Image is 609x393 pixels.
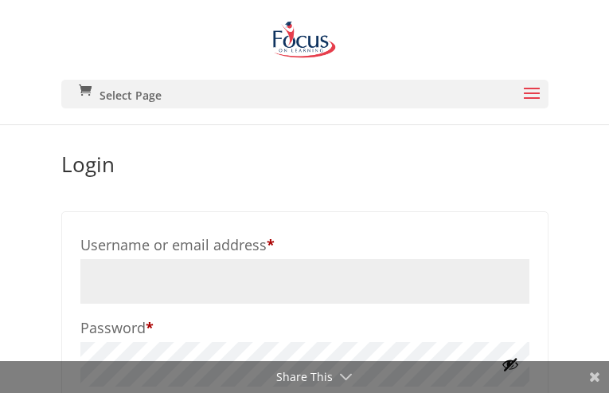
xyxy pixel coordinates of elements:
[502,356,519,373] button: Show password
[100,90,162,101] span: Select Page
[80,230,529,259] label: Username or email address
[80,313,529,342] label: Password
[61,154,548,183] h2: Login
[269,16,339,64] img: Focus on Learning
